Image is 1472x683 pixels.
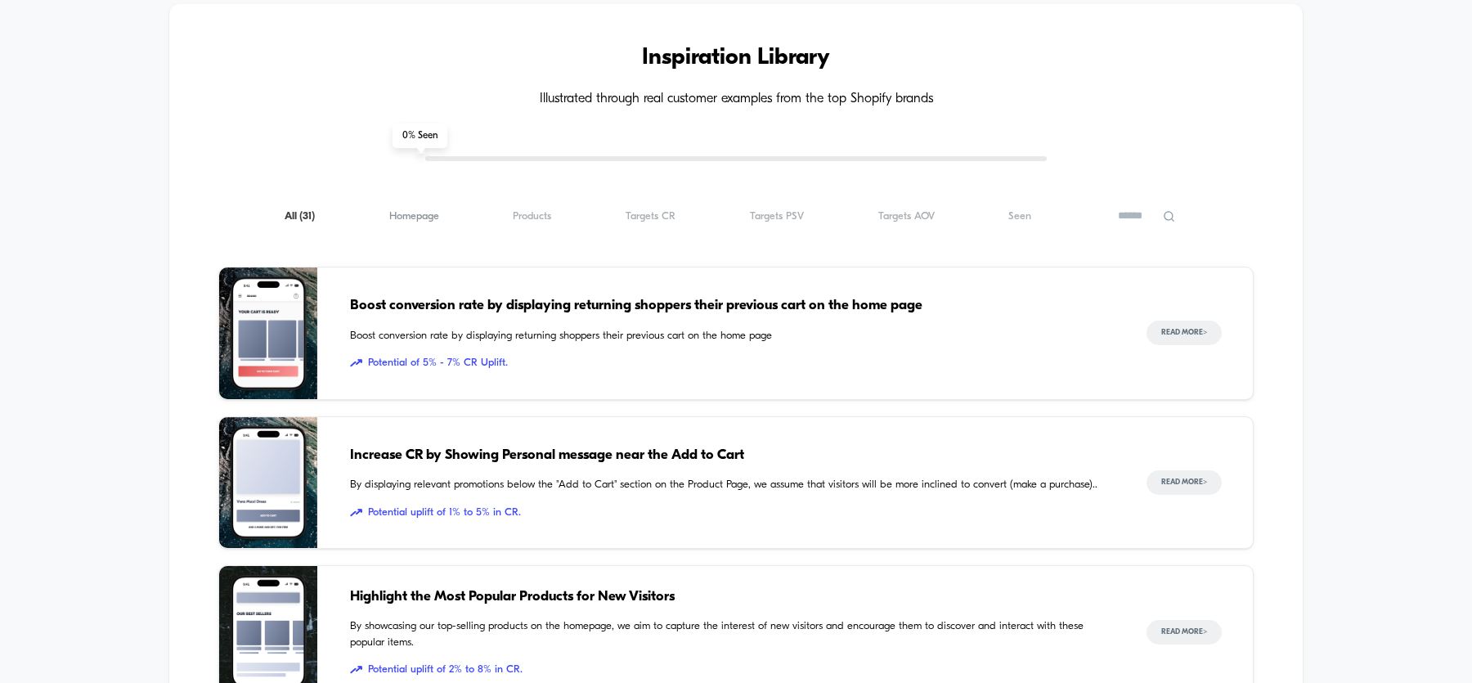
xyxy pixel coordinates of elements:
[285,210,315,222] span: All
[1147,321,1222,345] button: Read More>
[219,417,317,549] img: By displaying relevant promotions below the "Add to Cart" section on the Product Page, we assume ...
[350,477,1114,493] span: By displaying relevant promotions below the "Add to Cart" section on the Product Page, we assume ...
[626,210,675,222] span: Targets CR
[513,210,551,222] span: Products
[350,662,1114,678] span: Potential uplift of 2% to 8% in CR.
[219,267,317,399] img: Boost conversion rate by displaying returning shoppers their previous cart on the home page
[878,210,935,222] span: Targets AOV
[750,210,804,222] span: Targets PSV
[393,124,447,148] span: 0 % Seen
[1008,210,1031,222] span: Seen
[218,45,1254,71] h3: Inspiration Library
[350,618,1114,650] span: By showcasing our top-selling products on the homepage, we aim to capture the interest of new vis...
[350,586,1114,608] span: Highlight the Most Popular Products for New Visitors
[350,355,1114,371] span: Potential of 5% - 7% CR Uplift.
[350,295,1114,317] span: Boost conversion rate by displaying returning shoppers their previous cart on the home page
[1147,620,1222,645] button: Read More>
[350,445,1114,466] span: Increase CR by Showing Personal message near the Add to Cart
[299,211,315,222] span: ( 31 )
[218,92,1254,107] h4: Illustrated through real customer examples from the top Shopify brands
[389,210,439,222] span: Homepage
[350,505,1114,521] span: Potential uplift of 1% to 5% in CR.
[350,328,1114,344] span: Boost conversion rate by displaying returning shoppers their previous cart on the home page
[1147,470,1222,495] button: Read More>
